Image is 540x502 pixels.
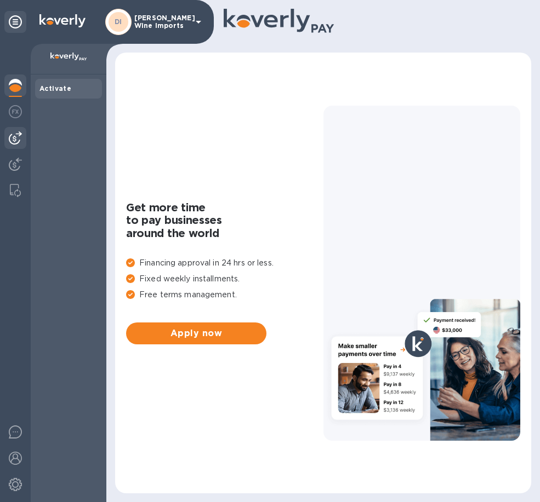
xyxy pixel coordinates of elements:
b: Activate [39,84,71,93]
p: Free terms management. [126,289,323,301]
img: Foreign exchange [9,105,22,118]
span: Apply now [135,327,258,340]
p: Financing approval in 24 hrs or less. [126,257,323,269]
img: Logo [39,14,86,27]
p: [PERSON_NAME] Wine Imports [134,14,189,30]
div: Unpin categories [4,11,26,33]
button: Apply now [126,322,266,344]
p: Fixed weekly installments. [126,273,323,285]
h1: Get more time to pay businesses around the world [126,201,323,240]
b: DI [115,18,122,26]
